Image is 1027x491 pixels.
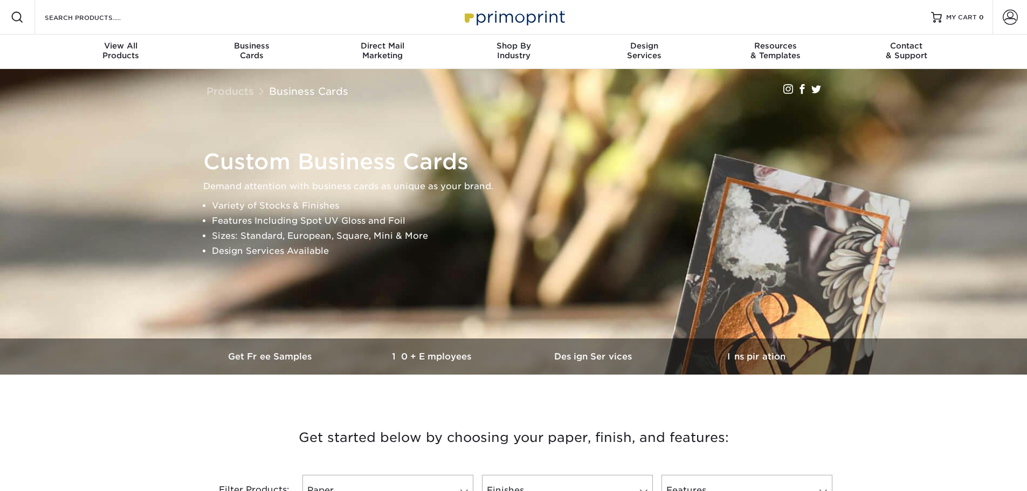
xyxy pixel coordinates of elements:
[203,149,834,175] h1: Custom Business Cards
[198,413,829,462] h3: Get started below by choosing your paper, finish, and features:
[317,41,448,51] span: Direct Mail
[979,13,984,21] span: 0
[212,198,834,213] li: Variety of Stocks & Finishes
[841,41,972,60] div: & Support
[212,213,834,229] li: Features Including Spot UV Gloss and Foil
[56,41,187,60] div: Products
[203,179,834,194] p: Demand attention with business cards as unique as your brand.
[190,351,352,362] h3: Get Free Samples
[212,229,834,244] li: Sizes: Standard, European, Square, Mini & More
[841,34,972,69] a: Contact& Support
[710,41,841,51] span: Resources
[710,41,841,60] div: & Templates
[579,41,710,60] div: Services
[448,41,579,51] span: Shop By
[56,41,187,51] span: View All
[676,338,837,375] a: Inspiration
[448,41,579,60] div: Industry
[352,351,514,362] h3: 10+ Employees
[44,11,149,24] input: SEARCH PRODUCTS.....
[448,34,579,69] a: Shop ByIndustry
[579,34,710,69] a: DesignServices
[317,34,448,69] a: Direct MailMarketing
[841,41,972,51] span: Contact
[579,41,710,51] span: Design
[212,244,834,259] li: Design Services Available
[514,338,676,375] a: Design Services
[56,34,187,69] a: View AllProducts
[190,338,352,375] a: Get Free Samples
[514,351,676,362] h3: Design Services
[317,41,448,60] div: Marketing
[352,338,514,375] a: 10+ Employees
[676,351,837,362] h3: Inspiration
[946,13,977,22] span: MY CART
[206,85,254,97] a: Products
[269,85,348,97] a: Business Cards
[186,34,317,69] a: BusinessCards
[186,41,317,51] span: Business
[186,41,317,60] div: Cards
[710,34,841,69] a: Resources& Templates
[460,5,568,29] img: Primoprint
